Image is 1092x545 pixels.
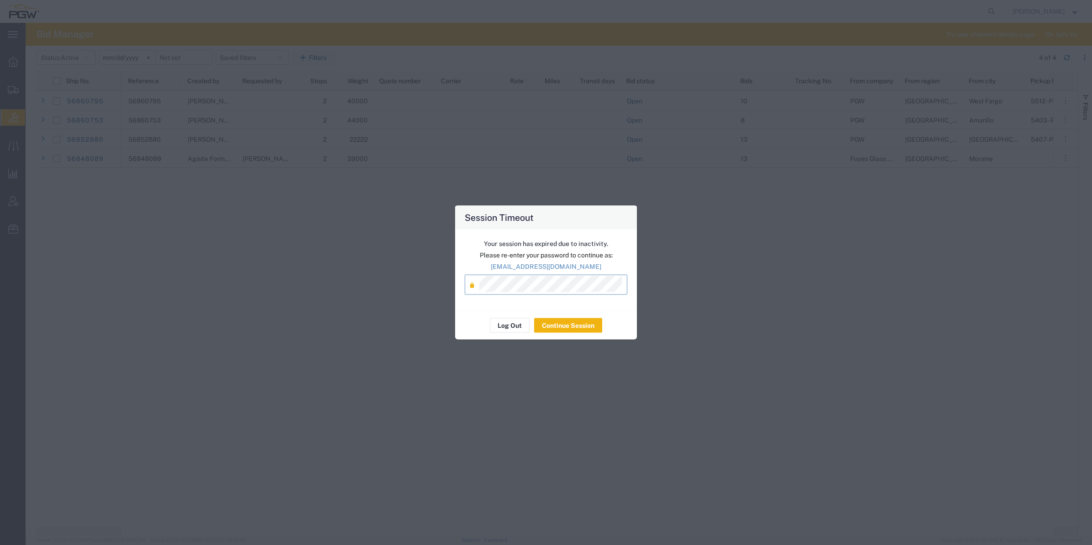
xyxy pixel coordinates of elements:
button: Log Out [490,318,530,333]
p: [EMAIL_ADDRESS][DOMAIN_NAME] [465,262,627,272]
p: Please re-enter your password to continue as: [465,251,627,260]
button: Continue Session [534,318,602,333]
h4: Session Timeout [465,211,534,224]
p: Your session has expired due to inactivity. [465,239,627,249]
